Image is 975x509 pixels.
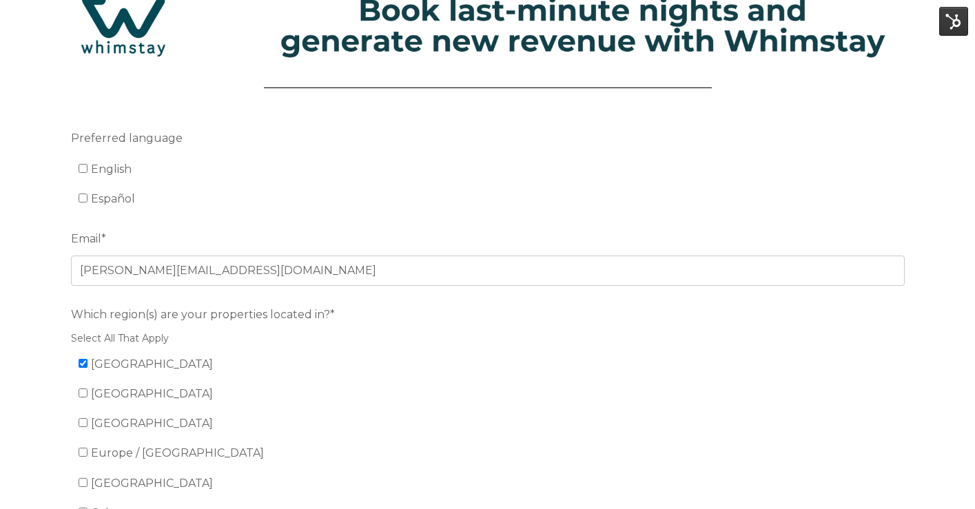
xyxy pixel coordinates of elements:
[91,357,213,371] span: [GEOGRAPHIC_DATA]
[79,164,88,173] input: English
[91,387,213,400] span: [GEOGRAPHIC_DATA]
[91,417,213,430] span: [GEOGRAPHIC_DATA]
[71,331,905,346] legend: Select All That Apply
[71,127,183,149] span: Preferred language
[71,304,335,325] span: Which region(s) are your properties located in?*
[91,163,132,176] span: English
[91,192,135,205] span: Español
[91,477,213,490] span: [GEOGRAPHIC_DATA]
[79,359,88,368] input: [GEOGRAPHIC_DATA]
[79,194,88,202] input: Español
[79,448,88,457] input: Europe / [GEOGRAPHIC_DATA]
[79,478,88,487] input: [GEOGRAPHIC_DATA]
[79,418,88,427] input: [GEOGRAPHIC_DATA]
[79,388,88,397] input: [GEOGRAPHIC_DATA]
[939,7,968,36] img: HubSpot Tools Menu Toggle
[91,446,264,459] span: Europe / [GEOGRAPHIC_DATA]
[71,228,101,249] span: Email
